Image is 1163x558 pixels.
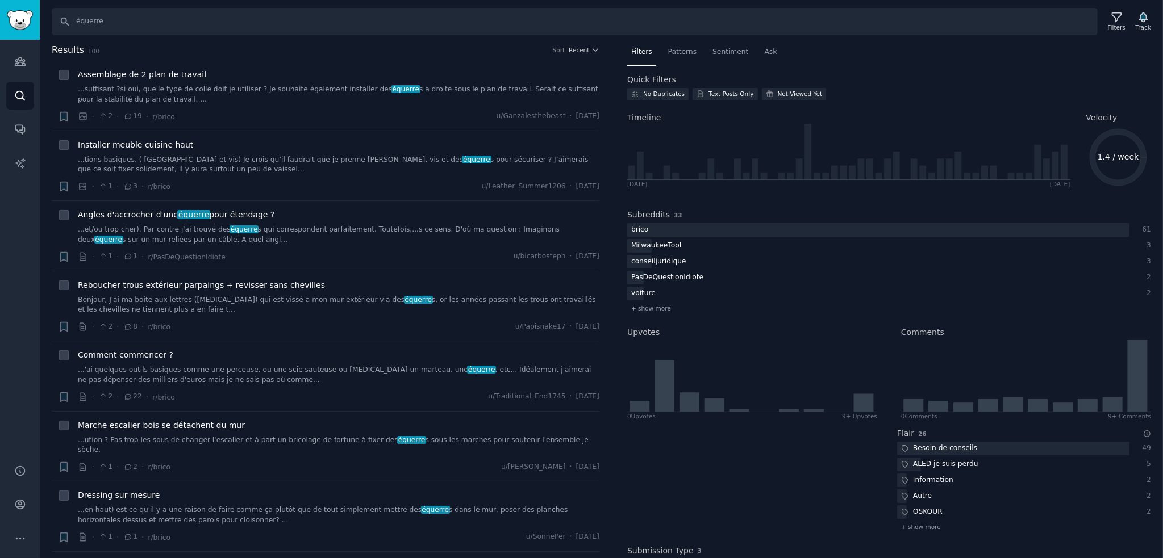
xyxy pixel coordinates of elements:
span: 1 [98,182,112,192]
div: 0 Upvote s [627,412,656,420]
span: Recent [569,46,589,54]
text: 1.4 / week [1097,152,1139,161]
div: 3 [1141,257,1152,267]
span: 33 [674,212,682,219]
div: 2 [1141,507,1152,517]
span: · [92,111,94,123]
span: équerre [230,225,259,233]
div: ALED je suis perdu [897,458,982,472]
span: 22 [123,392,142,402]
span: u/Papisnake17 [515,322,566,332]
span: · [146,391,148,403]
span: 8 [123,322,137,332]
a: ...suffisant ?si oui, quelle type de colle doit je utiliser ? Je souhaite également installer des... [78,85,599,104]
span: 100 [88,48,99,54]
span: [DATE] [576,111,599,121]
span: · [570,462,572,472]
h2: Upvotes [627,326,660,338]
div: 49 [1141,443,1152,454]
span: · [116,251,119,263]
span: Ask [765,47,777,57]
div: 2 [1141,288,1152,299]
div: Text Posts Only [708,90,753,98]
span: + show more [901,523,941,531]
div: 2 [1141,272,1152,283]
span: 2 [98,111,112,121]
span: équerre [391,85,420,93]
div: No Duplicates [643,90,685,98]
span: 1 [98,532,112,542]
span: · [570,111,572,121]
div: Autre [897,489,936,504]
input: Search Keyword [52,8,1098,35]
span: équerre [404,296,433,304]
span: [DATE] [576,532,599,542]
div: 2 [1141,491,1152,501]
div: Not Viewed Yet [778,90,823,98]
span: · [92,321,94,333]
span: 1 [98,251,112,262]
span: · [146,111,148,123]
span: · [570,322,572,332]
div: MilwaukeeTool [627,239,685,253]
span: 26 [918,430,927,437]
span: · [116,111,119,123]
span: · [570,251,572,262]
span: 1 [98,462,112,472]
h2: Comments [901,326,944,338]
span: · [92,391,94,403]
span: u/[PERSON_NAME] [501,462,566,472]
span: r/brico [152,393,175,401]
span: · [116,531,119,543]
span: Sentiment [712,47,748,57]
div: 3 [1141,241,1152,251]
span: Patterns [668,47,697,57]
img: GummySearch logo [7,10,33,30]
div: OSKOUR [897,505,947,519]
span: · [116,391,119,403]
div: 61 [1141,225,1152,235]
div: Filters [1108,23,1126,31]
span: Angles d'accrocher d'une pour étendage ? [78,209,274,221]
span: · [116,321,119,333]
div: Track [1136,23,1151,31]
a: Bonjour, J'ai ma boite aux lettres ([MEDICAL_DATA]) qui est vissé a mon mur extérieur via deséque... [78,295,599,315]
button: Recent [569,46,599,54]
span: + show more [631,304,671,312]
span: 1 [123,532,137,542]
span: 3 [698,547,702,554]
span: · [570,182,572,192]
span: équerre [462,156,491,163]
span: 19 [123,111,142,121]
div: Information [897,473,957,488]
span: r/brico [148,534,170,542]
h2: Quick Filters [627,74,676,86]
span: équerre [397,436,426,444]
a: ...tions basiques. ( [GEOGRAPHIC_DATA] et vis) Je crois qu’il faudrait que je prenne [PERSON_NAME... [78,155,599,175]
span: [DATE] [576,462,599,472]
span: équerre [467,366,496,374]
span: u/Traditional_End1745 [488,392,565,402]
span: · [92,531,94,543]
span: · [141,321,144,333]
div: conseiljuridique [627,255,690,269]
span: [DATE] [576,182,599,192]
a: Assemblage de 2 plan de travail [78,69,206,81]
span: · [116,181,119,192]
span: Filters [631,47,652,57]
div: Besoin de conseils [897,442,981,456]
div: 2 [1141,475,1152,485]
a: Reboucher trous extérieur parpaings + revisser sans chevilles [78,279,325,291]
a: ...ution ? Pas trop les sous de changer l'escalier et à part un bricolage de fortune à fixer desé... [78,435,599,455]
span: u/bicarbosteph [514,251,566,262]
h2: Flair [897,427,914,439]
div: brico [627,223,652,237]
span: 2 [98,392,112,402]
span: · [570,392,572,402]
span: · [141,461,144,473]
span: · [570,532,572,542]
div: 0 Comment s [901,412,937,420]
div: [DATE] [627,180,648,188]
